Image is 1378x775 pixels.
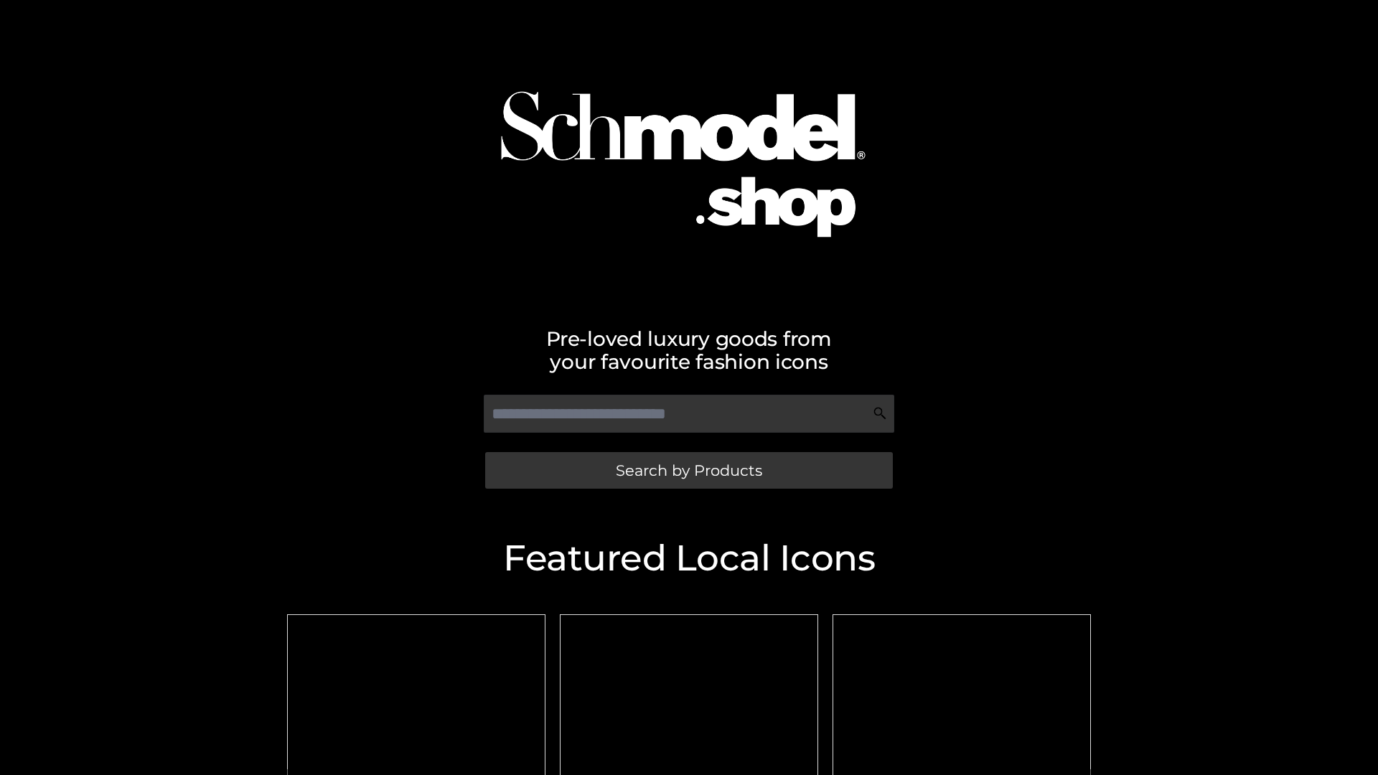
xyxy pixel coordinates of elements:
img: Search Icon [873,406,887,421]
span: Search by Products [616,463,762,478]
h2: Pre-loved luxury goods from your favourite fashion icons [280,327,1098,373]
h2: Featured Local Icons​ [280,540,1098,576]
a: Search by Products [485,452,893,489]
